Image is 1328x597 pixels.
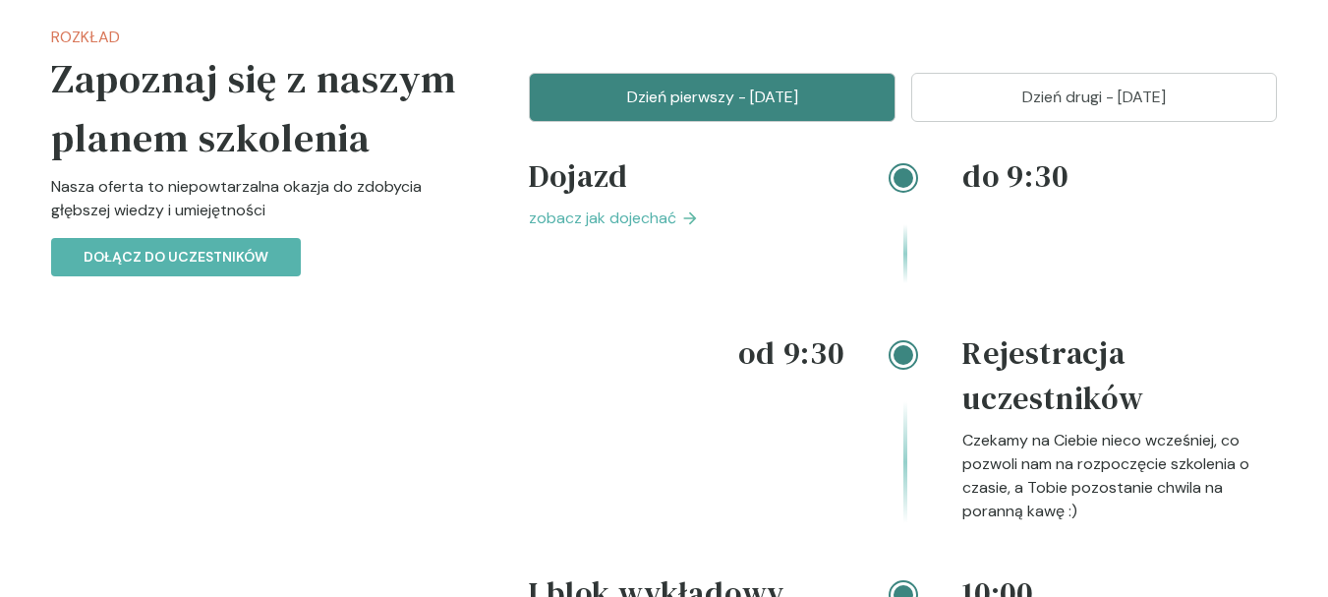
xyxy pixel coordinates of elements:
h4: Dojazd [529,153,844,207]
button: Dzień drugi - [DATE] [911,73,1278,122]
h4: od 9:30 [529,330,844,376]
p: Dołącz do uczestników [84,247,268,268]
a: Dołącz do uczestników [51,246,301,267]
p: Dzień pierwszy - [DATE] [553,86,871,109]
p: Dzień drugi - [DATE] [936,86,1253,109]
button: Dzień pierwszy - [DATE] [529,73,895,122]
p: Czekamy na Ciebie nieco wcześniej, co pozwoli nam na rozpoczęcie szkolenia o czasie, a Tobie pozo... [962,429,1278,523]
h4: Rejestracja uczestników [962,330,1278,429]
h4: do 9:30 [962,153,1278,199]
p: Nasza oferta to niepowtarzalna okazja do zdobycia głębszej wiedzy i umiejętności [51,175,467,238]
span: zobacz jak dojechać [529,207,676,230]
a: zobacz jak dojechać [529,207,844,230]
button: Dołącz do uczestników [51,238,301,276]
h5: Zapoznaj się z naszym planem szkolenia [51,49,467,167]
p: Rozkład [51,26,467,49]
